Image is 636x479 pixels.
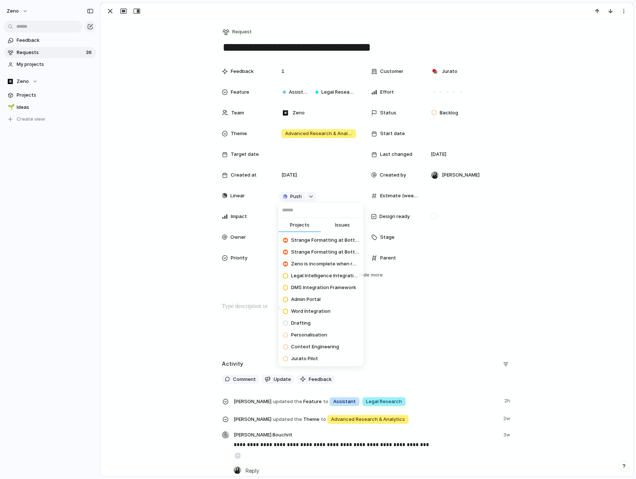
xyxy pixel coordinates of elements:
[291,260,359,268] span: Zeno is incomplete when requested to make a list based on a document
[291,343,339,351] span: Context Engineering
[291,308,331,315] span: Word Integration
[291,331,327,339] span: Personalisation
[335,221,350,229] span: Issues
[291,248,359,256] span: Strange Formatting at Bottom of Rulebooks Output with }}}
[291,284,356,291] span: DMS Integration Framework
[291,296,321,303] span: Admin Portal
[291,237,359,244] span: Strange Formatting at Bottom of Rulebooks Output with }}}
[291,319,311,327] span: Drafting
[321,218,363,233] button: Issues
[290,221,309,229] span: Projects
[291,272,359,279] span: Legal Intelligence Integration
[291,355,318,362] span: Jurato Pilot
[278,218,321,233] button: Projects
